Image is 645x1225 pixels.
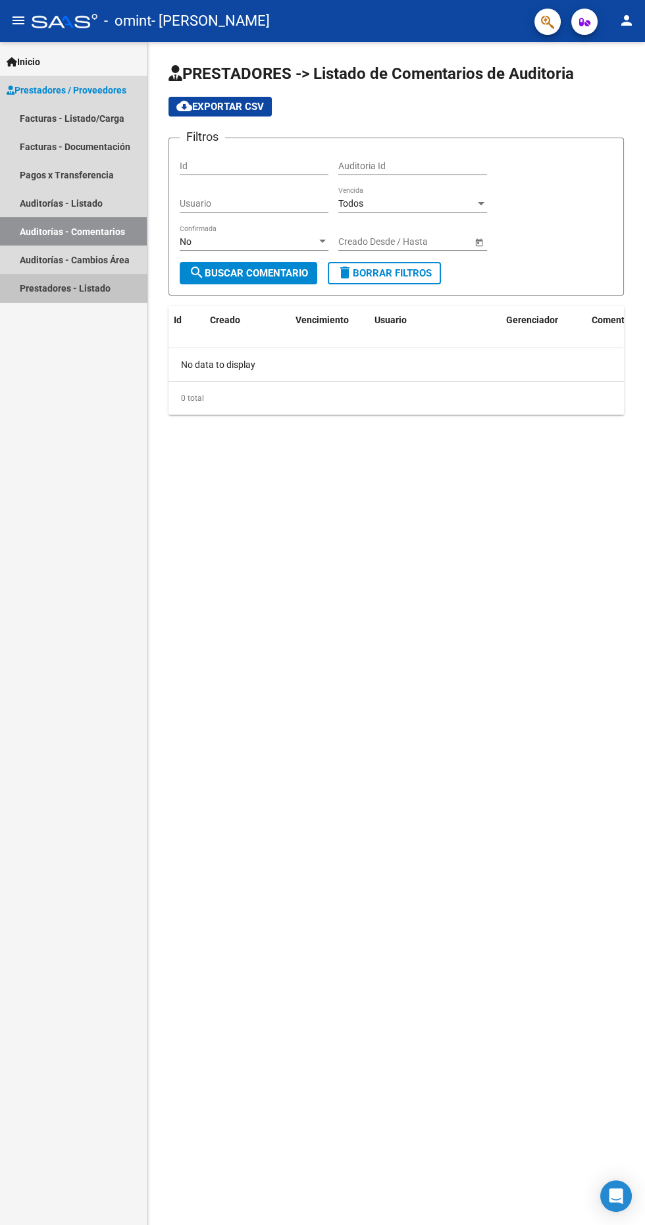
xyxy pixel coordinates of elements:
[337,265,353,280] mat-icon: delete
[205,306,290,334] datatable-header-cell: Creado
[168,97,272,117] button: Exportar CSV
[151,7,270,36] span: - [PERSON_NAME]
[328,262,441,284] button: Borrar Filtros
[168,382,624,415] div: 0 total
[180,128,225,146] h3: Filtros
[189,267,308,279] span: Buscar Comentario
[168,348,623,381] div: No data to display
[7,55,40,69] span: Inicio
[176,101,264,113] span: Exportar CSV
[290,306,369,334] datatable-header-cell: Vencimiento
[168,306,205,334] datatable-header-cell: Id
[104,7,151,36] span: - omint
[398,236,462,248] input: Fecha fin
[337,267,432,279] span: Borrar Filtros
[338,236,386,248] input: Fecha inicio
[168,65,574,83] span: PRESTADORES -> Listado de Comentarios de Auditoria
[296,315,349,325] span: Vencimiento
[338,198,363,209] span: Todos
[180,262,317,284] button: Buscar Comentario
[11,13,26,28] mat-icon: menu
[369,306,501,334] datatable-header-cell: Usuario
[501,306,586,334] datatable-header-cell: Gerenciador
[506,315,558,325] span: Gerenciador
[174,315,182,325] span: Id
[189,265,205,280] mat-icon: search
[180,236,192,247] span: No
[600,1180,632,1212] div: Open Intercom Messenger
[210,315,240,325] span: Creado
[619,13,634,28] mat-icon: person
[176,98,192,114] mat-icon: cloud_download
[374,315,407,325] span: Usuario
[592,315,641,325] span: Comentario
[472,235,486,249] button: Open calendar
[7,83,126,97] span: Prestadores / Proveedores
